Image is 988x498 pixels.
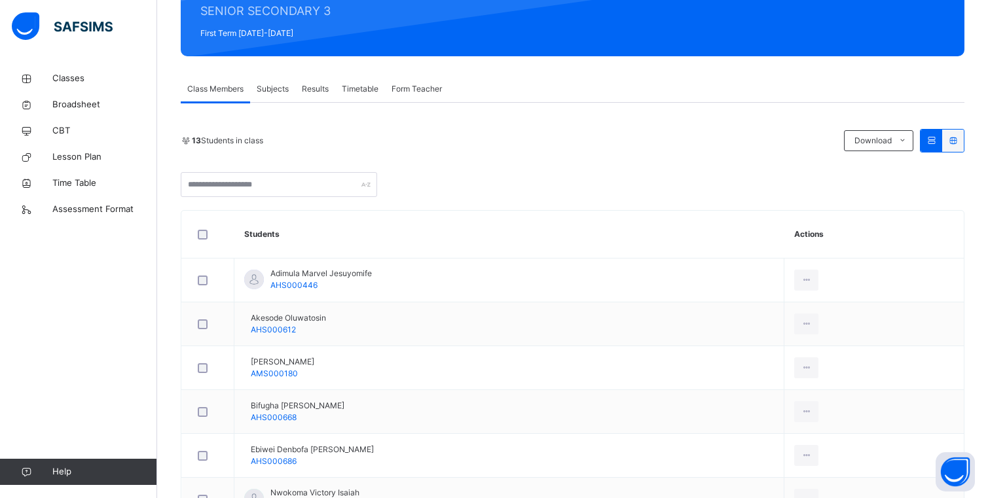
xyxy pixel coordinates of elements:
span: Help [52,465,156,478]
button: Open asap [936,452,975,491]
span: Students in class [192,135,263,147]
span: Classes [52,72,157,85]
span: Akesode Oluwatosin [251,312,326,324]
span: Lesson Plan [52,151,157,164]
span: Bifugha [PERSON_NAME] [251,400,344,412]
span: Ebiwei Denbofa [PERSON_NAME] [251,444,374,455]
span: AHS000612 [251,325,296,334]
b: 13 [192,135,201,145]
span: AMS000180 [251,368,298,378]
span: CBT [52,124,157,137]
span: Class Members [187,83,244,95]
span: AHS000686 [251,456,297,466]
span: Results [302,83,329,95]
span: Download [854,135,892,147]
span: Assessment Format [52,203,157,216]
span: Adimula Marvel Jesuyomife [270,268,372,279]
span: AHS000668 [251,412,297,422]
th: Students [234,211,784,258]
span: Timetable [342,83,378,95]
span: AHS000446 [270,280,318,290]
span: [PERSON_NAME] [251,356,314,368]
th: Actions [784,211,964,258]
span: Subjects [257,83,289,95]
span: Form Teacher [392,83,442,95]
img: safsims [12,12,113,40]
span: Broadsheet [52,98,157,111]
span: Time Table [52,177,157,190]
